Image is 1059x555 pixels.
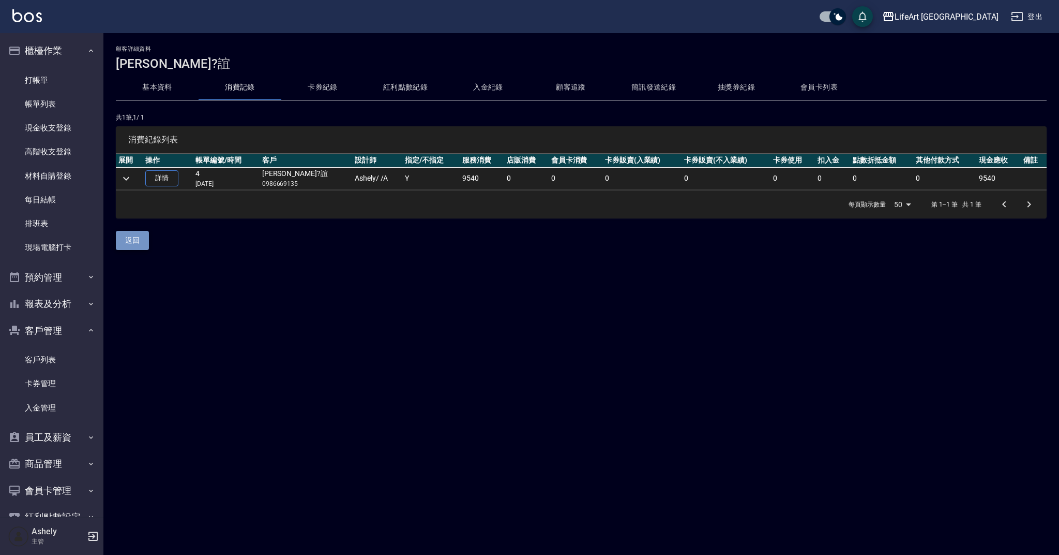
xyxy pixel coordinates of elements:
th: 服務消費 [460,154,504,167]
a: 客戶列表 [4,348,99,372]
h2: 顧客詳細資料 [116,46,1047,52]
button: 消費記錄 [199,75,281,100]
td: 0 [504,167,549,190]
button: LifeArt [GEOGRAPHIC_DATA] [878,6,1003,27]
th: 設計師 [352,154,402,167]
th: 客戶 [260,154,352,167]
th: 操作 [143,154,193,167]
td: 0 [682,167,770,190]
td: [PERSON_NAME]?誼 [260,167,352,190]
button: 會員卡管理 [4,477,99,504]
th: 店販消費 [504,154,549,167]
td: 9540 [460,167,504,190]
button: 員工及薪資 [4,424,99,451]
th: 卡券販賣(入業績) [602,154,682,167]
button: 抽獎券紀錄 [695,75,778,100]
td: Y [402,167,460,190]
button: save [852,6,873,27]
th: 其他付款方式 [913,154,976,167]
p: [DATE] [195,179,257,188]
th: 會員卡消費 [549,154,602,167]
td: Ashely / /A [352,167,402,190]
td: 4 [193,167,260,190]
button: 預約管理 [4,264,99,291]
button: 簡訊發送紀錄 [612,75,695,100]
button: 返回 [116,231,149,250]
a: 現場電腦打卡 [4,236,99,259]
th: 卡券使用 [770,154,815,167]
a: 每日結帳 [4,188,99,212]
h5: Ashely [32,527,84,537]
a: 帳單列表 [4,92,99,116]
button: 會員卡列表 [778,75,860,100]
th: 指定/不指定 [402,154,460,167]
th: 現金應收 [976,154,1021,167]
a: 材料自購登錄 [4,164,99,188]
th: 展開 [116,154,143,167]
button: 入金紀錄 [447,75,529,100]
button: 櫃檯作業 [4,37,99,64]
img: Logo [12,9,42,22]
a: 打帳單 [4,68,99,92]
span: 消費紀錄列表 [128,135,1034,145]
button: 商品管理 [4,450,99,477]
td: 0 [602,167,682,190]
td: 0 [815,167,850,190]
td: 0 [913,167,976,190]
td: 0 [549,167,602,190]
button: 登出 [1007,7,1047,26]
p: 主管 [32,537,84,546]
h3: [PERSON_NAME]?誼 [116,56,1047,71]
button: 基本資料 [116,75,199,100]
a: 高階收支登錄 [4,140,99,164]
th: 帳單編號/時間 [193,154,260,167]
button: 紅利點數紀錄 [364,75,447,100]
th: 扣入金 [815,154,850,167]
p: 每頁顯示數量 [849,200,886,209]
td: 9540 [976,167,1021,190]
th: 點數折抵金額 [850,154,913,167]
a: 卡券管理 [4,372,99,396]
th: 備註 [1021,154,1047,167]
th: 卡券販賣(不入業績) [682,154,770,167]
img: Person [8,526,29,547]
button: 報表及分析 [4,290,99,317]
button: 卡券紀錄 [281,75,364,100]
button: expand row [118,171,134,186]
td: 0 [850,167,913,190]
div: LifeArt [GEOGRAPHIC_DATA] [895,10,999,23]
p: 0986669135 [262,179,350,188]
td: 0 [770,167,815,190]
a: 現金收支登錄 [4,116,99,140]
button: 顧客追蹤 [529,75,612,100]
div: 50 [890,191,915,218]
a: 詳情 [145,170,178,186]
a: 入金管理 [4,396,99,420]
button: 紅利點數設定 [4,504,99,531]
a: 排班表 [4,212,99,236]
button: 客戶管理 [4,317,99,344]
p: 第 1–1 筆 共 1 筆 [931,200,981,209]
p: 共 1 筆, 1 / 1 [116,113,1047,122]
